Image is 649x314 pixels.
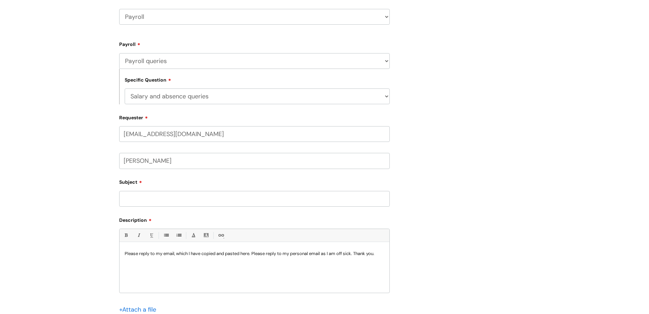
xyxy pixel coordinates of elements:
input: Your Name [119,153,390,169]
label: Specific Question [125,76,171,83]
a: Bold (Ctrl-B) [122,231,130,240]
input: Email [119,126,390,142]
a: Link [216,231,225,240]
label: Payroll [119,39,390,47]
a: Font Color [189,231,198,240]
label: Description [119,215,390,223]
a: 1. Ordered List (Ctrl-Shift-8) [174,231,183,240]
a: Underline(Ctrl-U) [147,231,155,240]
label: Requester [119,112,390,121]
a: • Unordered List (Ctrl-Shift-7) [162,231,170,240]
a: Back Color [202,231,210,240]
p: Please reply to my email, which I have copied and pasted here. Please reply to my personal email ... [125,251,384,257]
a: Italic (Ctrl-I) [134,231,143,240]
label: Subject [119,177,390,185]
